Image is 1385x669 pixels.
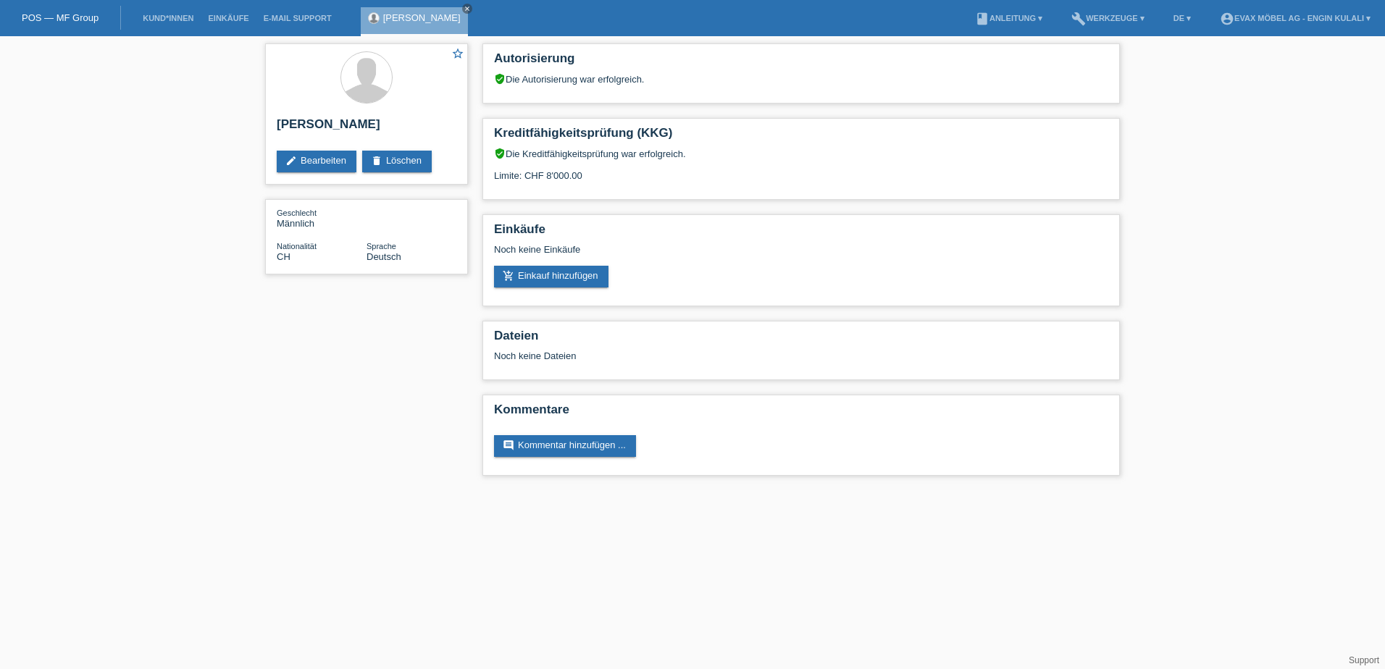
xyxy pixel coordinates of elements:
h2: Einkäufe [494,222,1108,244]
div: Männlich [277,207,367,229]
span: Sprache [367,242,396,251]
i: close [464,5,471,12]
i: comment [503,439,514,451]
i: edit [285,155,297,167]
a: Kund*innen [135,14,201,22]
div: Die Kreditfähigkeitsprüfung war erfolgreich. Limite: CHF 8'000.00 [494,148,1108,192]
i: book [975,12,989,26]
i: delete [371,155,382,167]
a: add_shopping_cartEinkauf hinzufügen [494,266,608,287]
i: verified_user [494,73,506,85]
a: [PERSON_NAME] [383,12,461,23]
a: POS — MF Group [22,12,99,23]
h2: [PERSON_NAME] [277,117,456,139]
span: Deutsch [367,251,401,262]
a: E-Mail Support [256,14,339,22]
i: add_shopping_cart [503,270,514,282]
a: Support [1349,655,1379,665]
span: Nationalität [277,242,317,251]
h2: Kommentare [494,403,1108,424]
a: editBearbeiten [277,151,356,172]
div: Noch keine Einkäufe [494,244,1108,266]
i: verified_user [494,148,506,159]
a: star_border [451,47,464,62]
a: account_circleEVAX Möbel AG - Engin Kulali ▾ [1213,14,1378,22]
h2: Autorisierung [494,51,1108,73]
span: Geschlecht [277,209,317,217]
h2: Dateien [494,329,1108,350]
a: buildWerkzeuge ▾ [1064,14,1152,22]
span: Schweiz [277,251,290,262]
a: deleteLöschen [362,151,432,172]
h2: Kreditfähigkeitsprüfung (KKG) [494,126,1108,148]
a: Einkäufe [201,14,256,22]
i: build [1071,12,1086,26]
i: account_circle [1220,12,1234,26]
a: commentKommentar hinzufügen ... [494,435,636,457]
a: DE ▾ [1166,14,1198,22]
a: bookAnleitung ▾ [968,14,1050,22]
div: Noch keine Dateien [494,350,937,361]
a: close [462,4,472,14]
i: star_border [451,47,464,60]
div: Die Autorisierung war erfolgreich. [494,73,1108,85]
